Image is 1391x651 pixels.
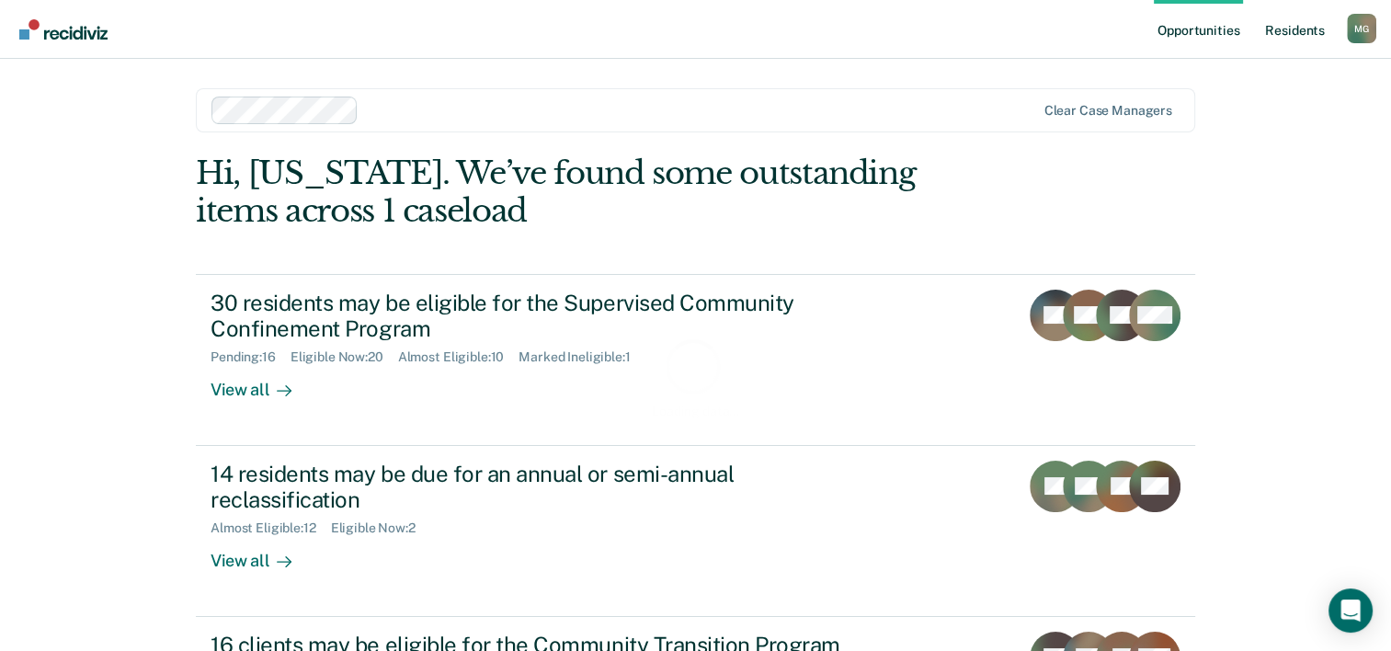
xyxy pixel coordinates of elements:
div: M G [1347,14,1376,43]
img: Recidiviz [19,19,108,40]
button: Profile dropdown button [1347,14,1376,43]
div: Clear case managers [1044,103,1172,119]
div: Loading data... [652,404,739,419]
div: Open Intercom Messenger [1328,588,1373,633]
